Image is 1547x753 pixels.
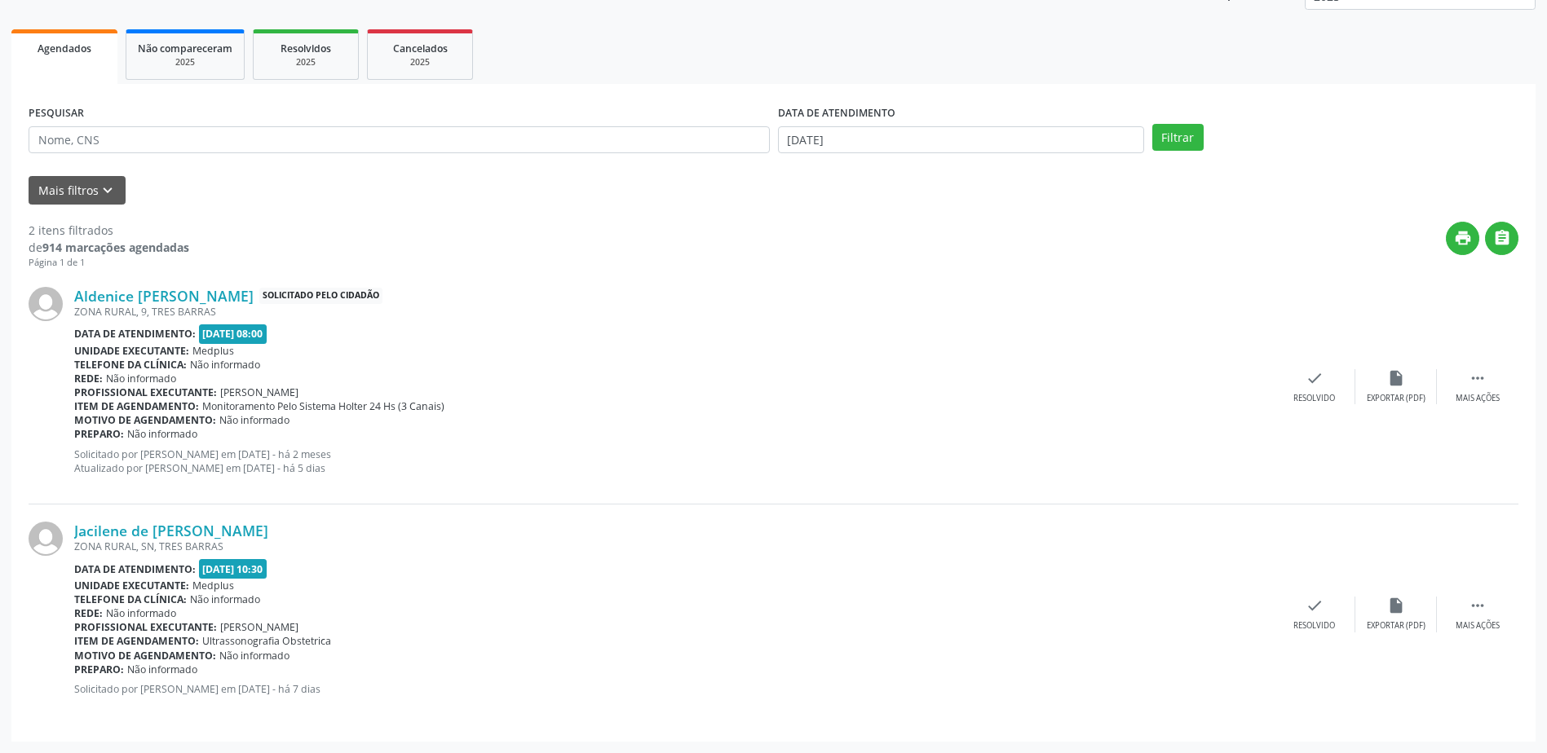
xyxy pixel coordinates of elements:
span: Ultrassonografia Obstetrica [202,634,331,648]
b: Rede: [74,372,103,385]
i:  [1469,597,1487,614]
b: Data de atendimento: [74,562,196,576]
span: [PERSON_NAME] [220,385,298,399]
div: 2025 [379,56,461,68]
i:  [1493,229,1511,247]
b: Motivo de agendamento: [74,649,216,663]
div: Exportar (PDF) [1367,393,1425,404]
i: print [1454,229,1472,247]
span: [PERSON_NAME] [220,620,298,634]
button: Filtrar [1152,124,1204,152]
div: Mais ações [1456,393,1500,404]
i: insert_drive_file [1387,369,1405,387]
i: check [1306,597,1324,614]
i:  [1469,369,1487,387]
img: img [29,287,63,321]
a: Jacilene de [PERSON_NAME] [74,522,268,539]
b: Item de agendamento: [74,634,199,648]
button: Mais filtroskeyboard_arrow_down [29,176,126,205]
img: img [29,522,63,556]
a: Aldenice [PERSON_NAME] [74,287,254,305]
span: [DATE] 10:30 [199,559,267,578]
span: Agendados [38,42,91,55]
i: check [1306,369,1324,387]
p: Solicitado por [PERSON_NAME] em [DATE] - há 2 meses Atualizado por [PERSON_NAME] em [DATE] - há 5... [74,447,1274,475]
div: Resolvido [1293,620,1335,632]
b: Telefone da clínica: [74,592,187,606]
div: Página 1 de 1 [29,256,189,270]
b: Preparo: [74,663,124,676]
span: Medplus [192,344,234,358]
div: 2 itens filtrados [29,222,189,239]
div: de [29,239,189,256]
b: Unidade executante: [74,344,189,358]
div: ZONA RURAL, 9, TRES BARRAS [74,305,1274,319]
span: [DATE] 08:00 [199,324,267,343]
button:  [1485,222,1518,255]
label: PESQUISAR [29,101,84,126]
span: Monitoramento Pelo Sistema Holter 24 Hs (3 Canais) [202,399,444,413]
i: keyboard_arrow_down [99,182,117,200]
b: Rede: [74,606,103,620]
b: Unidade executante: [74,579,189,592]
span: Resolvidos [281,42,331,55]
div: ZONA RURAL, SN, TRES BARRAS [74,539,1274,553]
i: insert_drive_file [1387,597,1405,614]
input: Selecione um intervalo [778,126,1144,154]
strong: 914 marcações agendadas [42,240,189,255]
b: Motivo de agendamento: [74,413,216,427]
b: Item de agendamento: [74,399,199,413]
b: Profissional executante: [74,620,217,634]
span: Solicitado pelo cidadão [259,288,382,305]
p: Solicitado por [PERSON_NAME] em [DATE] - há 7 dias [74,682,1274,696]
div: Mais ações [1456,620,1500,632]
span: Não informado [190,592,260,606]
input: Nome, CNS [29,126,770,154]
span: Medplus [192,579,234,592]
button: print [1446,222,1479,255]
div: Exportar (PDF) [1367,620,1425,632]
span: Não informado [127,663,197,676]
b: Preparo: [74,427,124,441]
span: Não informado [219,649,290,663]
span: Não informado [106,372,176,385]
b: Data de atendimento: [74,327,196,341]
span: Não informado [127,427,197,441]
b: Profissional executante: [74,385,217,399]
label: DATA DE ATENDIMENTO [778,101,895,126]
div: 2025 [265,56,347,68]
span: Não informado [190,358,260,372]
span: Não informado [106,606,176,620]
span: Não compareceram [138,42,232,55]
span: Cancelados [393,42,448,55]
b: Telefone da clínica: [74,358,187,372]
div: 2025 [138,56,232,68]
span: Não informado [219,413,290,427]
div: Resolvido [1293,393,1335,404]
